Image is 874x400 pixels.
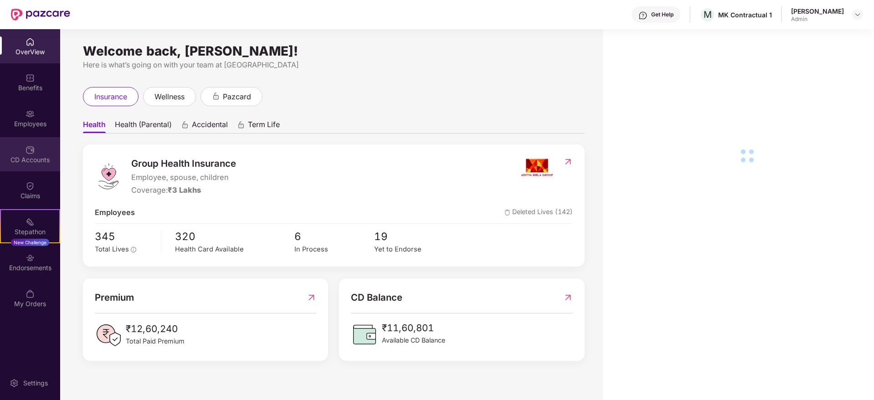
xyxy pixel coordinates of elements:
div: Get Help [651,11,673,18]
span: ₹3 Lakhs [168,185,201,195]
div: animation [237,121,245,129]
img: deleteIcon [504,210,510,215]
img: svg+xml;base64,PHN2ZyBpZD0iU2V0dGluZy0yMHgyMCIgeG1sbnM9Imh0dHA6Ly93d3cudzMub3JnLzIwMDAvc3ZnIiB3aW... [10,379,19,388]
img: svg+xml;base64,PHN2ZyBpZD0iSGVscC0zMngzMiIgeG1sbnM9Imh0dHA6Ly93d3cudzMub3JnLzIwMDAvc3ZnIiB3aWR0aD... [638,11,648,20]
div: [PERSON_NAME] [791,7,844,15]
img: svg+xml;base64,PHN2ZyBpZD0iRW5kb3JzZW1lbnRzIiB4bWxucz0iaHR0cDovL3d3dy53My5vcmcvMjAwMC9zdmciIHdpZH... [26,253,35,262]
img: svg+xml;base64,PHN2ZyBpZD0iTXlfT3JkZXJzIiBkYXRhLW5hbWU9Ik15IE9yZGVycyIgeG1sbnM9Imh0dHA6Ly93d3cudz... [26,289,35,298]
img: svg+xml;base64,PHN2ZyBpZD0iQ2xhaW0iIHhtbG5zPSJodHRwOi8vd3d3LnczLm9yZy8yMDAwL3N2ZyIgd2lkdGg9IjIwIi... [26,181,35,190]
span: ₹11,60,801 [382,321,445,335]
div: Coverage: [131,185,236,196]
span: Term Life [248,120,280,133]
img: svg+xml;base64,PHN2ZyBpZD0iQ0RfQWNjb3VudHMiIGRhdGEtbmFtZT0iQ0QgQWNjb3VudHMiIHhtbG5zPSJodHRwOi8vd3... [26,145,35,154]
span: 6 [294,228,374,245]
span: 19 [374,228,454,245]
span: Premium [95,290,134,305]
img: svg+xml;base64,PHN2ZyBpZD0iQmVuZWZpdHMiIHhtbG5zPSJodHRwOi8vd3d3LnczLm9yZy8yMDAwL3N2ZyIgd2lkdGg9Ij... [26,73,35,82]
img: PaidPremiumIcon [95,322,122,349]
span: wellness [154,91,185,103]
span: Group Health Insurance [131,156,236,171]
span: Accidental [192,120,228,133]
span: 345 [95,228,154,245]
img: svg+xml;base64,PHN2ZyBpZD0iSG9tZSIgeG1sbnM9Imh0dHA6Ly93d3cudzMub3JnLzIwMDAvc3ZnIiB3aWR0aD0iMjAiIG... [26,37,35,46]
span: pazcard [223,91,251,103]
div: MK Contractual 1 [718,10,772,19]
span: CD Balance [351,290,402,305]
div: New Challenge [11,239,49,246]
img: RedirectIcon [563,290,573,305]
img: RedirectIcon [563,157,573,166]
span: insurance [94,91,127,103]
div: Settings [21,379,51,388]
img: svg+xml;base64,PHN2ZyBpZD0iRHJvcGRvd24tMzJ4MzIiIHhtbG5zPSJodHRwOi8vd3d3LnczLm9yZy8yMDAwL3N2ZyIgd2... [854,11,861,18]
div: Here is what’s going on with your team at [GEOGRAPHIC_DATA] [83,59,585,71]
span: Total Paid Premium [126,336,185,346]
div: animation [212,92,220,100]
div: Yet to Endorse [374,244,454,255]
span: Health [83,120,106,133]
span: ₹12,60,240 [126,322,185,336]
span: M [704,9,712,20]
img: CDBalanceIcon [351,321,378,348]
div: Admin [791,15,844,23]
span: Employees [95,207,135,219]
div: Health Card Available [175,244,294,255]
div: In Process [294,244,374,255]
div: Welcome back, [PERSON_NAME]! [83,47,585,55]
span: Health (Parental) [115,120,172,133]
span: Total Lives [95,245,129,253]
div: Stepathon [1,227,59,236]
img: RedirectIcon [307,290,316,305]
img: logo [95,163,122,190]
span: info-circle [131,247,136,252]
img: svg+xml;base64,PHN2ZyBpZD0iRW1wbG95ZWVzIiB4bWxucz0iaHR0cDovL3d3dy53My5vcmcvMjAwMC9zdmciIHdpZHRoPS... [26,109,35,118]
img: New Pazcare Logo [11,9,70,21]
span: Employee, spouse, children [131,172,236,184]
span: Deleted Lives (142) [504,207,573,219]
span: 320 [175,228,294,245]
img: svg+xml;base64,PHN2ZyB4bWxucz0iaHR0cDovL3d3dy53My5vcmcvMjAwMC9zdmciIHdpZHRoPSIyMSIgaGVpZ2h0PSIyMC... [26,217,35,226]
span: Available CD Balance [382,335,445,345]
img: insurerIcon [520,156,554,179]
div: animation [181,121,189,129]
